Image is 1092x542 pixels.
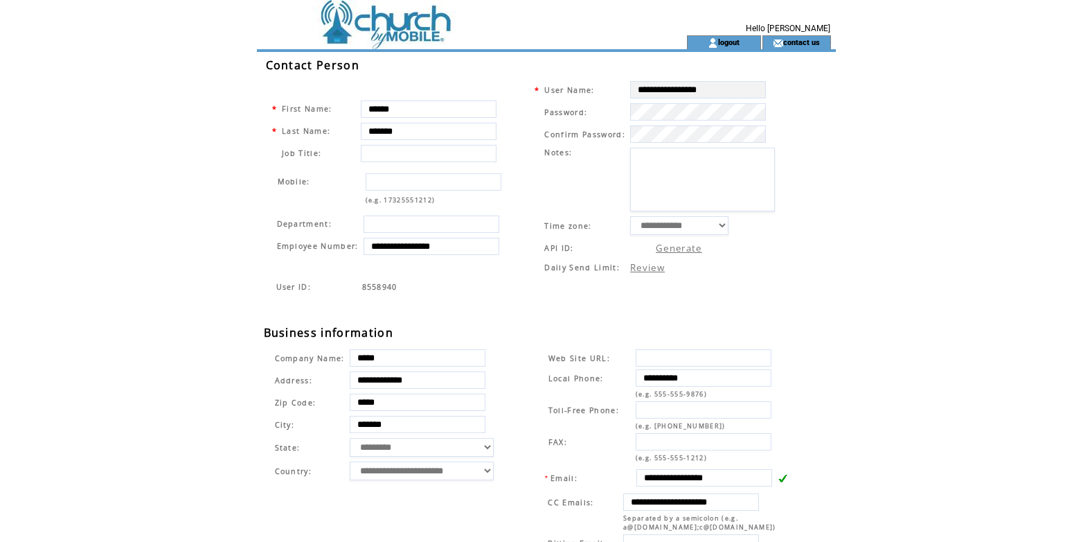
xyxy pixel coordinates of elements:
span: Department: [277,219,332,229]
span: Indicates the agent code for sign up page with sales agent or reseller tracking code [362,282,397,292]
span: Confirm Password: [544,130,625,139]
span: FAX: [548,437,567,447]
span: Contact Person [266,58,360,73]
span: Toll-Free Phone: [548,405,619,415]
a: Review [630,261,665,274]
span: Web Site URL: [548,353,610,363]
span: (e.g. [PHONE_NUMBER]) [636,421,726,430]
span: First Name: [282,104,332,114]
span: Separated by a semicolon (e.g. a@[DOMAIN_NAME];c@[DOMAIN_NAME]) [623,514,776,532]
span: Time zone: [544,221,591,231]
span: Zip Code: [275,398,316,408]
span: (e.g. 555-555-1212) [636,453,707,462]
span: Local Phone: [548,374,604,383]
span: User Name: [544,85,594,95]
span: Country: [275,466,312,476]
span: Notes: [544,148,572,157]
span: Password: [544,107,587,117]
span: (e.g. 17325551212) [366,195,436,204]
span: Last Name: [282,126,330,136]
span: Company Name: [275,353,345,363]
img: v.gif [778,473,787,483]
img: account_icon.gif [708,37,718,49]
span: Indicates the agent code for sign up page with sales agent or reseller tracking code [276,282,312,292]
a: logout [718,37,740,46]
a: Generate [656,242,702,254]
span: State: [275,443,345,453]
span: Email: [551,473,578,483]
span: (e.g. 555-555-9876) [636,390,707,399]
span: Hello [PERSON_NAME] [746,24,830,33]
span: CC Emails: [548,498,593,507]
span: City: [275,420,295,430]
span: Address: [275,376,313,385]
span: Mobile: [278,177,310,186]
img: contact_us_icon.gif [773,37,783,49]
span: Daily Send Limit: [544,263,620,272]
span: API ID: [544,243,573,253]
span: Job Title: [282,148,321,158]
span: Business information [264,325,394,340]
span: Employee Number: [277,241,359,251]
a: contact us [783,37,820,46]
